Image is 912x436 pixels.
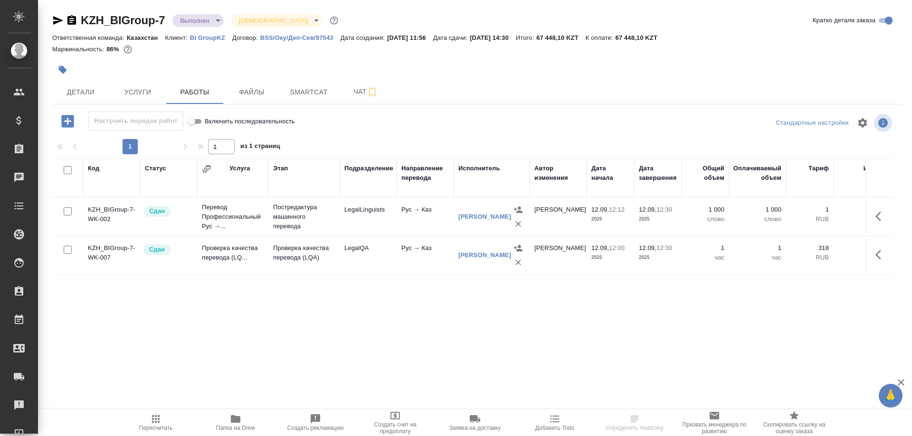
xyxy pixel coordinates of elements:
[106,46,121,53] p: 86%
[686,164,724,183] div: Общий объем
[511,255,525,269] button: Удалить
[273,243,335,262] p: Проверка качества перевода (LQA)
[240,140,280,154] span: из 1 страниц
[367,86,378,98] svg: Подписаться
[511,241,525,255] button: Назначить
[52,34,127,41] p: Ответственная команда:
[190,34,232,41] p: BI GroupKZ
[273,164,288,173] div: Этап
[115,86,161,98] span: Услуги
[328,14,340,27] button: Доп статусы указывают на важность/срочность заказа
[286,86,332,98] span: Smartcat
[639,206,656,213] p: 12.09,
[83,200,140,233] td: KZH_BIGroup-7-WK-002
[149,206,165,216] p: Сдан
[870,243,893,266] button: Здесь прячутся важные кнопки
[609,206,625,213] p: 12:12
[686,243,724,253] p: 1
[470,34,516,41] p: [DATE] 14:30
[81,14,165,27] a: KZH_BIGroup-7
[88,164,99,173] div: Код
[591,214,629,224] p: 2025
[791,205,829,214] p: 1
[122,43,134,56] button: 1318.00 RUB;
[639,253,677,262] p: 2025
[591,206,609,213] p: 12.09,
[791,243,829,253] p: 318
[202,164,211,174] button: Сгруппировать
[232,34,260,41] p: Договор:
[260,34,341,41] p: BSS/Оку/Деп-Сев/97543
[127,34,165,41] p: Казахстан
[165,34,190,41] p: Клиент:
[458,213,511,220] a: [PERSON_NAME]
[340,239,397,272] td: LegalQA
[656,244,672,251] p: 12:30
[808,164,829,173] div: Тариф
[344,164,393,173] div: Подразделение
[609,244,625,251] p: 12:00
[145,164,166,173] div: Статус
[838,253,881,262] p: RUB
[734,253,781,262] p: час
[511,203,525,217] button: Назначить
[142,205,192,218] div: Менеджер проверил работу исполнителя, передает ее на следующий этап
[536,34,586,41] p: 67 448,10 KZT
[639,214,677,224] p: 2025
[190,33,232,41] a: BI GroupKZ
[177,17,212,25] button: Выполнен
[229,86,275,98] span: Файлы
[879,384,902,408] button: 🙏
[229,164,250,173] div: Услуга
[686,205,724,214] p: 1 000
[813,16,875,25] span: Кратко детали заказа
[591,244,609,251] p: 12.09,
[172,14,223,27] div: Выполнен
[838,214,881,224] p: RUB
[838,243,881,253] p: 318
[397,239,454,272] td: Рус → Каз
[615,34,665,41] p: 67 448,10 KZT
[530,239,587,272] td: [PERSON_NAME]
[273,203,335,231] p: Постредактура машинного перевода
[341,34,387,41] p: Дата создания:
[530,200,587,233] td: [PERSON_NAME]
[516,34,536,41] p: Итого:
[639,164,677,183] div: Дата завершения
[870,205,893,228] button: Здесь прячутся важные кнопки
[387,34,433,41] p: [DATE] 11:56
[343,86,389,98] span: Чат
[656,206,672,213] p: 12:30
[142,243,192,256] div: Менеджер проверил работу исполнителя, передает ее на следующий этап
[734,243,781,253] p: 1
[686,214,724,224] p: слово
[591,253,629,262] p: 2025
[791,253,829,262] p: RUB
[401,164,449,183] div: Направление перевода
[791,214,829,224] p: RUB
[734,205,781,214] p: 1 000
[58,86,104,98] span: Детали
[397,200,454,233] td: Рус → Каз
[55,111,81,131] button: Добавить работу
[686,253,724,262] p: час
[639,244,656,251] p: 12.09,
[733,164,781,183] div: Оплачиваемый объем
[260,33,341,41] a: BSS/Оку/Деп-Сев/97543
[52,15,64,26] button: Скопировать ссылку для ЯМессенджера
[236,17,311,25] button: [DEMOGRAPHIC_DATA]
[433,34,470,41] p: Дата сдачи:
[231,14,322,27] div: Выполнен
[534,164,582,183] div: Автор изменения
[851,111,874,134] span: Настроить таблицу
[734,214,781,224] p: слово
[591,164,629,183] div: Дата начала
[205,117,295,126] span: Включить последовательность
[66,15,77,26] button: Скопировать ссылку
[586,34,616,41] p: К оплате:
[458,164,500,173] div: Исполнитель
[197,239,268,272] td: Проверка качества перевода (LQ...
[874,114,894,132] span: Посмотреть информацию
[864,164,881,173] div: Итого
[838,205,881,214] p: 1 000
